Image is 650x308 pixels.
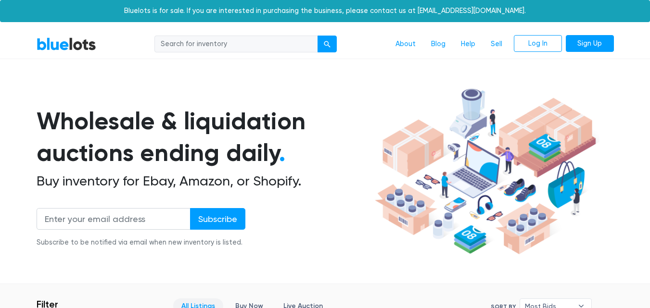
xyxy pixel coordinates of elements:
a: Sell [483,35,510,53]
a: BlueLots [37,37,96,51]
div: Subscribe to be notified via email when new inventory is listed. [37,237,245,248]
input: Search for inventory [154,36,318,53]
a: Log In [514,35,562,52]
h2: Buy inventory for Ebay, Amazon, or Shopify. [37,173,371,189]
a: Blog [423,35,453,53]
span: . [279,138,285,167]
a: Sign Up [566,35,614,52]
input: Enter your email address [37,208,191,230]
a: About [388,35,423,53]
h1: Wholesale & liquidation auctions ending daily [37,105,371,169]
img: hero-ee84e7d0318cb26816c560f6b4441b76977f77a177738b4e94f68c95b2b83dbb.png [371,84,599,259]
a: Help [453,35,483,53]
input: Subscribe [190,208,245,230]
